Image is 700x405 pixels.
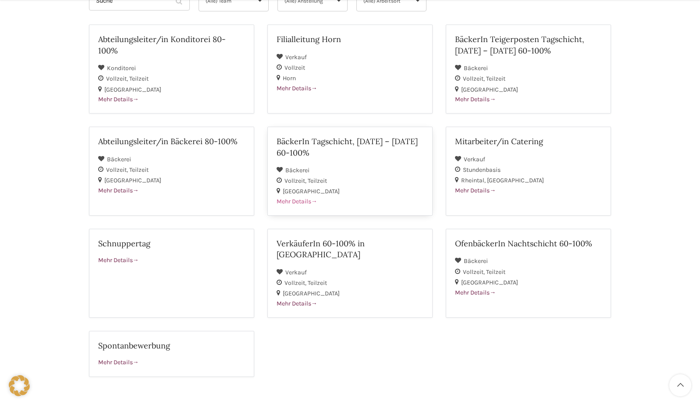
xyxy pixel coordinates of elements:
[446,25,611,114] a: BäckerIn Teigerposten Tagschicht, [DATE] – [DATE] 60-100% Bäckerei Vollzeit Teilzeit [GEOGRAPHIC_...
[98,340,245,351] h2: Spontanbewerbung
[283,188,340,195] span: [GEOGRAPHIC_DATA]
[285,53,307,61] span: Verkauf
[285,269,307,276] span: Verkauf
[98,187,139,194] span: Mehr Details
[98,238,245,249] h2: Schnuppertag
[487,177,544,184] span: [GEOGRAPHIC_DATA]
[129,75,149,82] span: Teilzeit
[106,75,129,82] span: Vollzeit
[104,86,161,93] span: [GEOGRAPHIC_DATA]
[446,127,611,216] a: Mitarbeiter/in Catering Verkauf Stundenbasis Rheintal [GEOGRAPHIC_DATA] Mehr Details
[89,127,254,216] a: Abteilungsleiter/in Bäckerei 80-100% Bäckerei Vollzeit Teilzeit [GEOGRAPHIC_DATA] Mehr Details
[98,34,245,56] h2: Abteilungsleiter/in Konditorei 80-100%
[446,229,611,318] a: OfenbäckerIn Nachtschicht 60-100% Bäckerei Vollzeit Teilzeit [GEOGRAPHIC_DATA] Mehr Details
[463,166,501,174] span: Stundenbasis
[89,25,254,114] a: Abteilungsleiter/in Konditorei 80-100% Konditorei Vollzeit Teilzeit [GEOGRAPHIC_DATA] Mehr Details
[98,359,139,366] span: Mehr Details
[464,64,488,72] span: Bäckerei
[308,177,327,185] span: Teilzeit
[277,85,317,92] span: Mehr Details
[98,96,139,103] span: Mehr Details
[463,268,486,276] span: Vollzeit
[285,167,309,174] span: Bäckerei
[98,256,139,264] span: Mehr Details
[486,75,505,82] span: Teilzeit
[284,177,308,185] span: Vollzeit
[283,75,296,82] span: Horn
[277,238,423,260] h2: VerkäuferIn 60-100% in [GEOGRAPHIC_DATA]
[277,34,423,45] h2: Filialleitung Horn
[461,177,487,184] span: Rheintal
[464,257,488,265] span: Bäckerei
[98,136,245,147] h2: Abteilungsleiter/in Bäckerei 80-100%
[104,177,161,184] span: [GEOGRAPHIC_DATA]
[277,198,317,205] span: Mehr Details
[277,300,317,307] span: Mehr Details
[455,34,602,56] h2: BäckerIn Teigerposten Tagschicht, [DATE] – [DATE] 60-100%
[461,279,518,286] span: [GEOGRAPHIC_DATA]
[669,374,691,396] a: Scroll to top button
[283,290,340,297] span: [GEOGRAPHIC_DATA]
[89,331,254,377] a: Spontanbewerbung Mehr Details
[106,166,129,174] span: Vollzeit
[277,136,423,158] h2: BäckerIn Tagschicht, [DATE] – [DATE] 60-100%
[455,136,602,147] h2: Mitarbeiter/in Catering
[463,75,486,82] span: Vollzeit
[455,96,496,103] span: Mehr Details
[267,229,433,318] a: VerkäuferIn 60-100% in [GEOGRAPHIC_DATA] Verkauf Vollzeit Teilzeit [GEOGRAPHIC_DATA] Mehr Details
[308,279,327,287] span: Teilzeit
[107,64,136,72] span: Konditorei
[455,187,496,194] span: Mehr Details
[284,279,308,287] span: Vollzeit
[267,25,433,114] a: Filialleitung Horn Verkauf Vollzeit Horn Mehr Details
[129,166,149,174] span: Teilzeit
[486,268,505,276] span: Teilzeit
[464,156,485,163] span: Verkauf
[107,156,131,163] span: Bäckerei
[461,86,518,93] span: [GEOGRAPHIC_DATA]
[455,238,602,249] h2: OfenbäckerIn Nachtschicht 60-100%
[89,229,254,318] a: Schnuppertag Mehr Details
[267,127,433,216] a: BäckerIn Tagschicht, [DATE] – [DATE] 60-100% Bäckerei Vollzeit Teilzeit [GEOGRAPHIC_DATA] Mehr De...
[455,289,496,296] span: Mehr Details
[284,64,305,71] span: Vollzeit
